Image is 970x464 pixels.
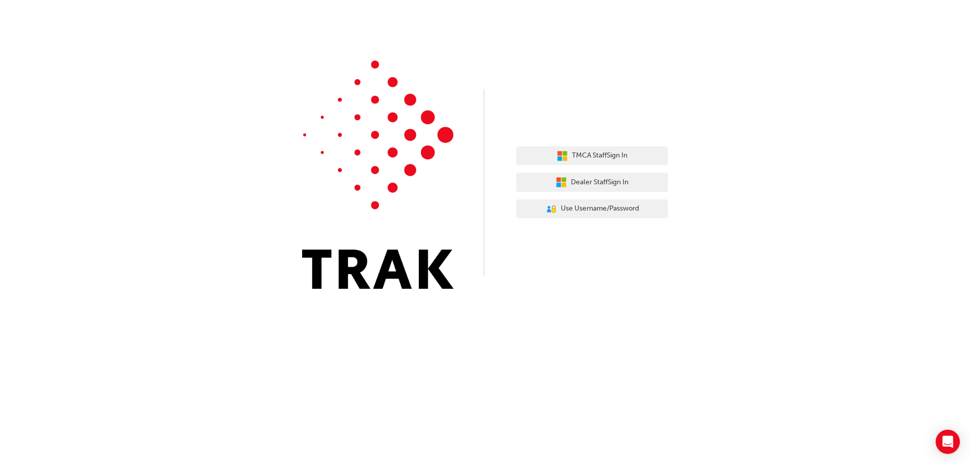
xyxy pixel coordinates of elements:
span: Dealer Staff Sign In [571,177,628,188]
button: Dealer StaffSign In [516,173,668,192]
button: TMCA StaffSign In [516,146,668,166]
span: Use Username/Password [561,203,639,215]
span: TMCA Staff Sign In [572,150,627,162]
div: Open Intercom Messenger [936,430,960,454]
button: Use Username/Password [516,199,668,219]
img: Trak [302,61,454,289]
